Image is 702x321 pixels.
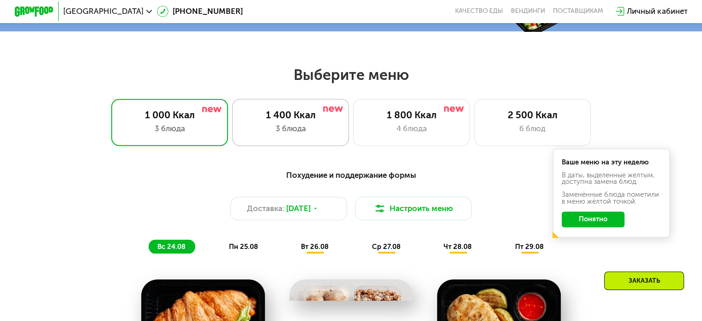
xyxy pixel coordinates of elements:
[355,197,472,220] button: Настроить меню
[511,7,545,15] a: Вендинги
[562,172,661,186] div: В даты, выделенные желтым, доступна замена блюд.
[242,123,339,134] div: 3 блюда
[627,6,687,17] div: Личный кабинет
[484,123,581,134] div: 6 блюд
[242,109,339,121] div: 1 400 Ккал
[553,7,603,15] div: поставщикам
[444,242,472,251] span: чт 28.08
[455,7,503,15] a: Качество еды
[604,272,684,290] div: Заказать
[157,6,243,17] a: [PHONE_NUMBER]
[121,123,218,134] div: 3 блюда
[31,66,671,84] h2: Выберите меню
[121,109,218,121] div: 1 000 Ккал
[62,169,640,181] div: Похудение и поддержание формы
[301,242,329,251] span: вт 26.08
[363,123,460,134] div: 4 блюда
[286,203,311,214] span: [DATE]
[562,212,624,227] button: Понятно
[229,242,258,251] span: пн 25.08
[562,191,661,205] div: Заменённые блюда пометили в меню жёлтой точкой.
[63,7,144,15] span: [GEOGRAPHIC_DATA]
[157,242,186,251] span: вс 24.08
[562,159,661,166] div: Ваше меню на эту неделю
[363,109,460,121] div: 1 800 Ккал
[484,109,581,121] div: 2 500 Ккал
[372,242,401,251] span: ср 27.08
[247,203,284,214] span: Доставка:
[515,242,544,251] span: пт 29.08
